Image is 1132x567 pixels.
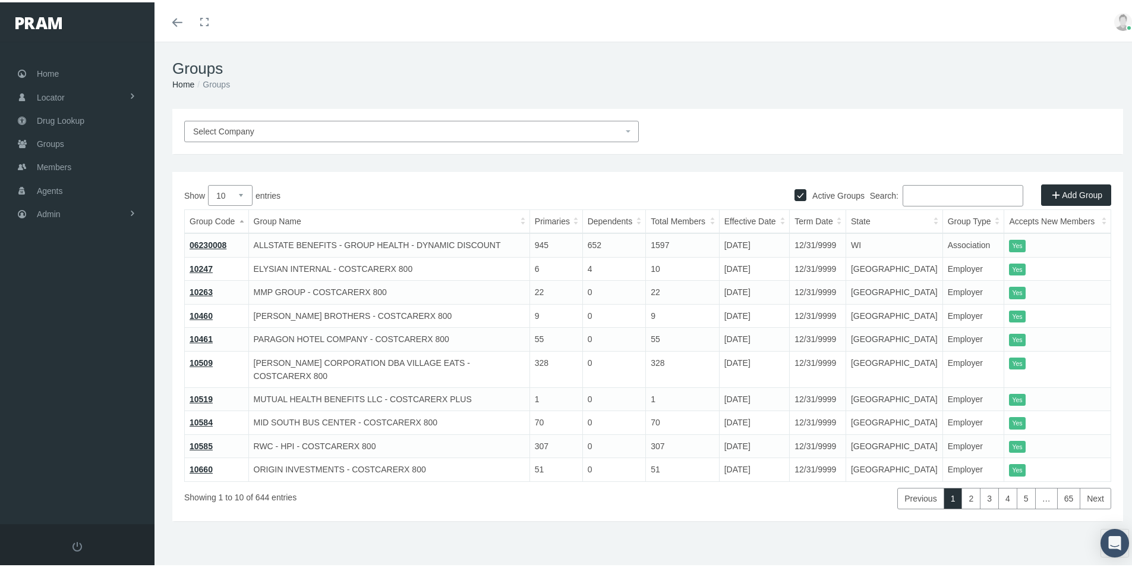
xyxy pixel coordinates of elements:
[529,325,582,349] td: 55
[942,255,1004,278] td: Employer
[646,208,719,231] th: Total Members: activate to sort column ascending
[1017,485,1036,507] a: 5
[646,231,719,255] td: 1597
[790,255,846,278] td: 12/31/9999
[1009,438,1025,451] itemstyle: Yes
[193,124,254,134] span: Select Company
[172,77,194,87] a: Home
[1009,237,1025,250] itemstyle: Yes
[790,432,846,456] td: 12/31/9999
[37,60,59,83] span: Home
[897,485,944,507] a: Previous
[248,409,529,433] td: MID SOUTH BUS CENTER - COSTCARERX 800
[1009,462,1025,474] itemstyle: Yes
[846,349,942,385] td: [GEOGRAPHIC_DATA]
[719,278,789,302] td: [DATE]
[248,278,529,302] td: MMP GROUP - COSTCARERX 800
[1035,485,1058,507] a: …
[719,409,789,433] td: [DATE]
[646,325,719,349] td: 55
[846,385,942,409] td: [GEOGRAPHIC_DATA]
[646,349,719,385] td: 328
[248,255,529,278] td: ELYSIAN INTERNAL - COSTCARERX 800
[790,349,846,385] td: 12/31/9999
[172,57,1123,76] h1: Groups
[646,302,719,325] td: 9
[846,325,942,349] td: [GEOGRAPHIC_DATA]
[846,456,942,480] td: [GEOGRAPHIC_DATA]
[37,107,84,130] span: Drug Lookup
[719,432,789,456] td: [DATE]
[582,456,646,480] td: 0
[961,485,980,507] a: 2
[194,76,230,89] li: Groups
[190,439,213,449] a: 10585
[942,432,1004,456] td: Employer
[646,385,719,409] td: 1
[719,325,789,349] td: [DATE]
[719,231,789,255] td: [DATE]
[248,231,529,255] td: ALLSTATE BENEFITS - GROUP HEALTH - DYNAMIC DISCOUNT
[790,208,846,231] th: Term Date: activate to sort column ascending
[529,278,582,302] td: 22
[846,255,942,278] td: [GEOGRAPHIC_DATA]
[582,349,646,385] td: 0
[582,231,646,255] td: 652
[846,208,942,231] th: State: activate to sort column ascending
[942,278,1004,302] td: Employer
[15,15,62,27] img: PRAM_20_x_78.png
[942,349,1004,385] td: Employer
[582,255,646,278] td: 4
[790,385,846,409] td: 12/31/9999
[790,278,846,302] td: 12/31/9999
[248,432,529,456] td: RWC - HPI - COSTCARERX 800
[942,302,1004,325] td: Employer
[1009,391,1025,404] itemstyle: Yes
[582,325,646,349] td: 0
[1080,485,1111,507] a: Next
[184,183,648,203] label: Show entries
[942,409,1004,433] td: Employer
[190,415,213,425] a: 10584
[719,255,789,278] td: [DATE]
[998,485,1017,507] a: 4
[1057,485,1081,507] a: 65
[37,177,63,200] span: Agents
[190,356,213,365] a: 10509
[529,208,582,231] th: Primaries: activate to sort column ascending
[1009,308,1025,321] itemstyle: Yes
[529,349,582,385] td: 328
[790,231,846,255] td: 12/31/9999
[944,485,963,507] a: 1
[248,349,529,385] td: [PERSON_NAME] CORPORATION DBA VILLAGE EATS - COSTCARERX 800
[942,231,1004,255] td: Association
[1009,415,1025,427] itemstyle: Yes
[806,187,865,200] label: Active Groups
[248,385,529,409] td: MUTUAL HEALTH BENEFITS LLC - COSTCARERX PLUS
[846,231,942,255] td: WI
[190,462,213,472] a: 10660
[942,208,1004,231] th: Group Type: activate to sort column ascending
[1009,355,1025,368] itemstyle: Yes
[582,278,646,302] td: 0
[248,302,529,325] td: [PERSON_NAME] BROTHERS - COSTCARERX 800
[529,231,582,255] td: 945
[1009,284,1025,297] itemstyle: Yes
[529,456,582,480] td: 51
[190,262,213,271] a: 10247
[646,409,719,433] td: 70
[790,325,846,349] td: 12/31/9999
[582,385,646,409] td: 0
[719,349,789,385] td: [DATE]
[719,385,789,409] td: [DATE]
[582,432,646,456] td: 0
[790,302,846,325] td: 12/31/9999
[248,208,529,231] th: Group Name: activate to sort column ascending
[185,208,249,231] th: Group Code: activate to sort column descending
[529,255,582,278] td: 6
[190,238,226,248] a: 06230008
[846,302,942,325] td: [GEOGRAPHIC_DATA]
[529,302,582,325] td: 9
[529,385,582,409] td: 1
[582,409,646,433] td: 0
